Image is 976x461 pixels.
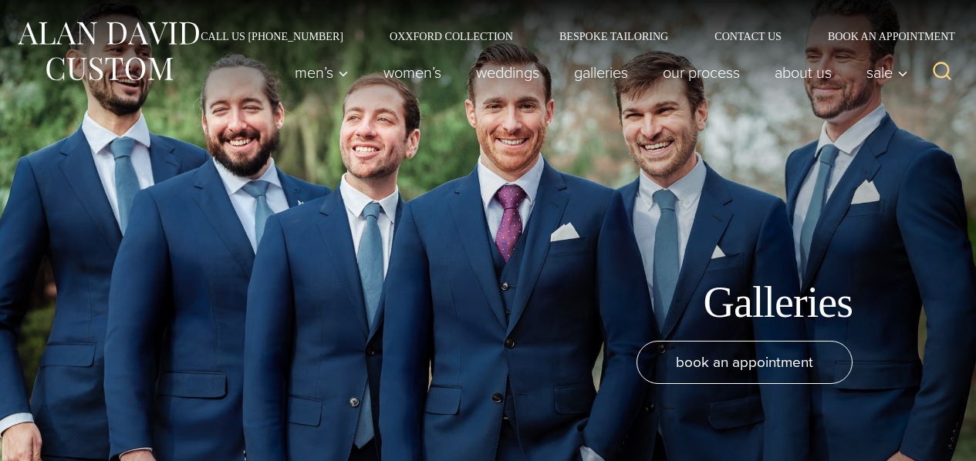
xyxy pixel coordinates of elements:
a: Galleries [557,57,646,88]
h1: Galleries [704,277,853,328]
a: Contact Us [691,31,805,42]
a: Women’s [366,57,459,88]
a: weddings [459,57,557,88]
span: Men’s [295,65,349,80]
a: Call Us [PHONE_NUMBER] [177,31,366,42]
a: About Us [758,57,849,88]
a: Book an Appointment [805,31,961,42]
a: Oxxford Collection [366,31,536,42]
a: Our Process [646,57,758,88]
a: book an appointment [637,341,853,384]
nav: Secondary Navigation [177,31,961,42]
button: View Search Form [924,54,961,91]
span: book an appointment [676,351,813,373]
a: Bespoke Tailoring [536,31,691,42]
nav: Primary Navigation [278,57,917,88]
img: Alan David Custom [15,17,201,86]
span: Sale [866,65,908,80]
